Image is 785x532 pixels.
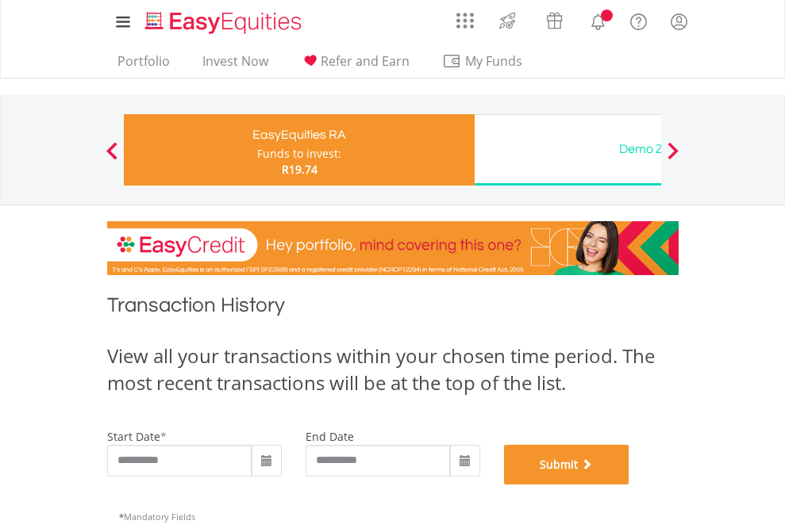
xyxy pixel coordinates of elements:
[531,4,578,33] a: Vouchers
[306,429,354,444] label: end date
[107,291,679,327] h1: Transaction History
[541,8,568,33] img: vouchers-v2.svg
[659,4,699,39] a: My Profile
[107,343,679,397] div: View all your transactions within your chosen time period. The most recent transactions will be a...
[456,12,474,29] img: grid-menu-icon.svg
[282,162,317,177] span: R19.74
[578,4,618,36] a: Notifications
[196,53,275,78] a: Invest Now
[442,51,546,71] span: My Funds
[618,4,659,36] a: FAQ's and Support
[657,150,689,166] button: Next
[119,511,195,522] span: Mandatory Fields
[111,53,176,78] a: Portfolio
[139,4,308,36] a: Home page
[446,4,484,29] a: AppsGrid
[494,8,521,33] img: thrive-v2.svg
[504,445,629,484] button: Submit
[257,146,341,162] div: Funds to invest:
[294,53,416,78] a: Refer and Earn
[96,150,128,166] button: Previous
[133,124,465,146] div: EasyEquities RA
[142,10,308,36] img: EasyEquities_Logo.png
[321,52,410,70] span: Refer and Earn
[107,221,679,275] img: EasyCredit Promotion Banner
[107,429,160,444] label: start date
